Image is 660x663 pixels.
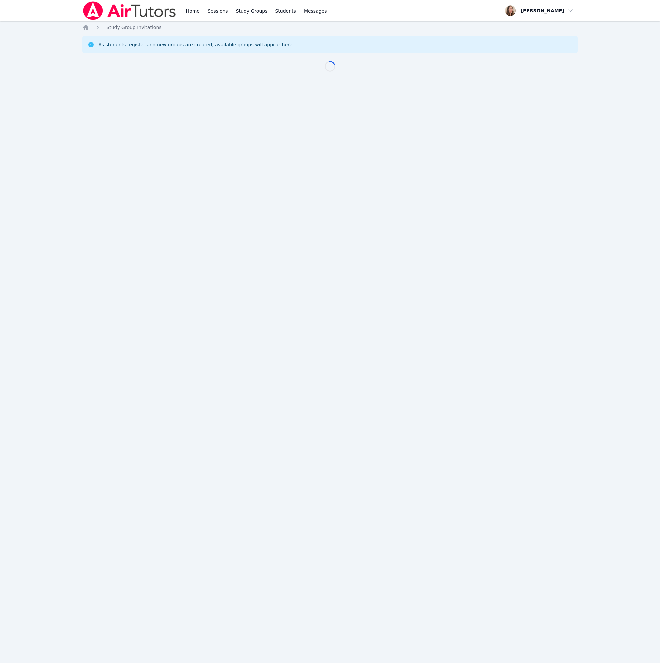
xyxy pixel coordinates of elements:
[106,24,161,31] a: Study Group Invitations
[106,25,161,30] span: Study Group Invitations
[82,24,578,31] nav: Breadcrumb
[82,1,176,20] img: Air Tutors
[304,8,327,14] span: Messages
[98,41,294,48] div: As students register and new groups are created, available groups will appear here.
